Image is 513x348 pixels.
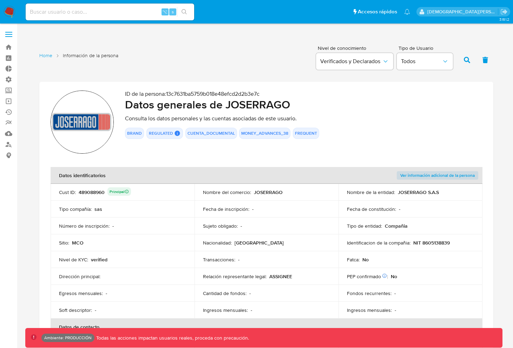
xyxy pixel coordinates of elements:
button: search-icon [177,7,191,17]
p: jesus.vallezarante@mercadolibre.com.co [427,8,498,15]
span: Accesos rápidos [358,8,397,15]
span: Información de la persona [63,52,118,59]
span: Verificados y Declarados [320,58,382,65]
nav: List of pages [39,49,118,69]
span: Tipo de Usuario [399,46,455,51]
a: Notificaciones [404,9,410,15]
input: Buscar usuario o caso... [26,7,194,16]
button: Verificados y Declarados [316,53,393,70]
span: ⌥ [162,8,167,15]
a: Salir [500,8,508,15]
p: Ambiente: PRODUCCIÓN [44,336,92,339]
a: Home [39,52,52,59]
span: Nivel de conocimiento [318,46,393,51]
span: s [172,8,174,15]
span: Todos [401,58,442,65]
p: Todas las acciones impactan usuarios reales, proceda con precaución. [94,335,249,341]
button: Todos [397,53,453,70]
